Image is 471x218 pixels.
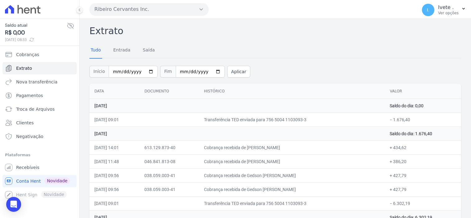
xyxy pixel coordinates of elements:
td: 038.059.003-41 [139,168,199,182]
td: [DATE] [89,99,385,113]
h2: Extrato [89,24,461,38]
td: Cobrança recebida de [PERSON_NAME] [199,140,385,154]
td: Transferência TED enviada para 756 5004 1103093-3 [199,196,385,210]
a: Entrada [112,42,132,59]
th: Documento [139,84,199,99]
span: Nova transferência [16,79,57,85]
td: [DATE] [89,127,385,140]
span: Início [89,66,109,78]
td: Cobrança recebida de Gedson [PERSON_NAME] [199,168,385,182]
span: Clientes [16,120,34,126]
span: R$ 0,00 [5,29,67,37]
a: Nova transferência [2,76,77,88]
td: + 427,79 [385,182,461,196]
td: [DATE] 09:56 [89,182,139,196]
span: Negativação [16,133,43,140]
span: Recebíveis [16,164,39,171]
nav: Sidebar [5,48,74,201]
td: − 6.302,19 [385,196,461,210]
td: Saldo do dia: 1.676,40 [385,127,461,140]
a: Recebíveis [2,161,77,174]
button: Ribeiro Cervantes Inc. [89,3,209,16]
span: I. [427,8,430,12]
td: − 1.676,40 [385,113,461,127]
p: Ver opções [438,11,459,16]
td: 613.129.873-40 [139,140,199,154]
td: [DATE] 09:01 [89,113,139,127]
td: Cobrança recebida de [PERSON_NAME] [199,154,385,168]
span: Fim [160,66,176,78]
td: [DATE] 11:48 [89,154,139,168]
p: Ivete . [438,4,459,11]
td: [DATE] 09:56 [89,168,139,182]
a: Cobranças [2,48,77,61]
td: [DATE] 09:01 [89,196,139,210]
td: + 386,20 [385,154,461,168]
th: Histórico [199,84,385,99]
td: 046.841.813-08 [139,154,199,168]
a: Extrato [2,62,77,74]
td: Transferência TED enviada para 756 5004 1103093-3 [199,113,385,127]
td: 038.059.003-41 [139,182,199,196]
a: Clientes [2,117,77,129]
td: + 427,79 [385,168,461,182]
span: Troca de Arquivos [16,106,55,112]
span: Saldo atual [5,22,67,29]
td: Cobrança recebida de Gedson [PERSON_NAME] [199,182,385,196]
th: Valor [385,84,461,99]
td: Saldo do dia: 0,00 [385,99,461,113]
a: Saída [142,42,156,59]
a: Tudo [89,42,102,59]
span: Cobranças [16,51,39,58]
span: Novidade [44,177,70,184]
div: Open Intercom Messenger [6,197,21,212]
span: Conta Hent [16,178,41,184]
a: Negativação [2,130,77,143]
div: Plataformas [5,151,74,159]
td: + 434,62 [385,140,461,154]
span: [DATE] 08:33 [5,37,67,42]
td: [DATE] 14:01 [89,140,139,154]
a: Troca de Arquivos [2,103,77,115]
button: Aplicar [227,66,250,78]
a: Conta Hent Novidade [2,175,77,187]
a: Pagamentos [2,89,77,102]
button: I. Ivete . Ver opções [417,1,471,19]
span: Pagamentos [16,92,43,99]
span: Extrato [16,65,32,71]
th: Data [89,84,139,99]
